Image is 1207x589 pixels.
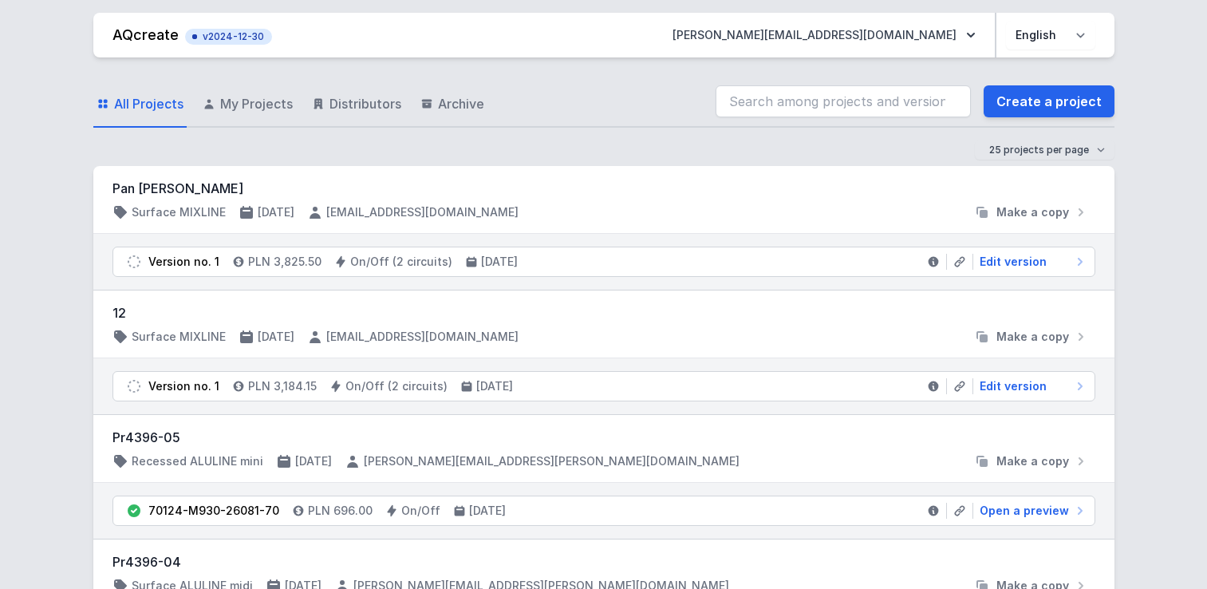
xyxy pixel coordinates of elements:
a: Open a preview [973,503,1088,519]
h4: On/Off (2 circuits) [350,254,452,270]
h4: [PERSON_NAME][EMAIL_ADDRESS][PERSON_NAME][DOMAIN_NAME] [364,453,740,469]
h4: [DATE] [481,254,518,270]
h4: Surface MIXLINE [132,329,226,345]
h4: [DATE] [476,378,513,394]
div: Version no. 1 [148,378,219,394]
div: 70124-M930-26081-70 [148,503,279,519]
span: Archive [438,94,484,113]
button: v2024-12-30 [185,26,272,45]
h4: On/Off (2 circuits) [345,378,448,394]
a: My Projects [199,81,296,128]
a: Edit version [973,378,1088,394]
a: Edit version [973,254,1088,270]
button: [PERSON_NAME][EMAIL_ADDRESS][DOMAIN_NAME] [660,21,988,49]
h4: PLN 3,825.50 [248,254,321,270]
h4: Surface MIXLINE [132,204,226,220]
h3: 12 [112,303,1095,322]
h3: Pr4396-04 [112,552,1095,571]
span: v2024-12-30 [193,30,264,43]
img: draft.svg [126,378,142,394]
span: Open a preview [980,503,1069,519]
input: Search among projects and versions... [716,85,971,117]
span: Make a copy [996,453,1069,469]
h3: Pr4396-05 [112,428,1095,447]
img: draft.svg [126,254,142,270]
h4: On/Off [401,503,440,519]
h4: [EMAIL_ADDRESS][DOMAIN_NAME] [326,329,519,345]
a: Create a project [984,85,1114,117]
h4: Recessed ALULINE mini [132,453,263,469]
span: Make a copy [996,329,1069,345]
span: Edit version [980,378,1047,394]
a: All Projects [93,81,187,128]
a: Distributors [309,81,404,128]
button: Make a copy [968,329,1095,345]
h4: [DATE] [295,453,332,469]
span: My Projects [220,94,293,113]
button: Make a copy [968,204,1095,220]
h4: [DATE] [258,204,294,220]
div: Version no. 1 [148,254,219,270]
a: Archive [417,81,487,128]
h4: [DATE] [258,329,294,345]
a: AQcreate [112,26,179,43]
h3: Pan [PERSON_NAME] [112,179,1095,198]
h4: PLN 3,184.15 [248,378,317,394]
span: Make a copy [996,204,1069,220]
button: Make a copy [968,453,1095,469]
span: Distributors [329,94,401,113]
h4: [DATE] [469,503,506,519]
h4: [EMAIL_ADDRESS][DOMAIN_NAME] [326,204,519,220]
span: All Projects [114,94,183,113]
h4: PLN 696.00 [308,503,373,519]
select: Choose language [1006,21,1095,49]
span: Edit version [980,254,1047,270]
